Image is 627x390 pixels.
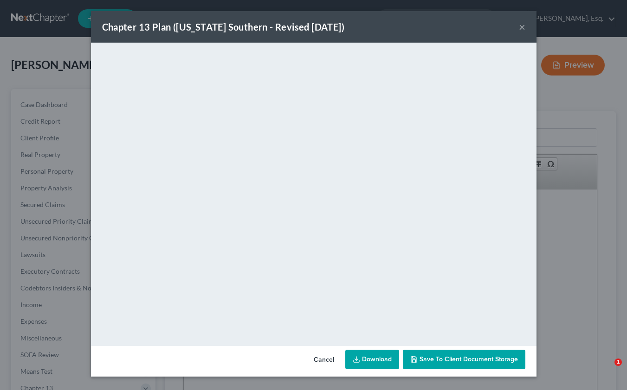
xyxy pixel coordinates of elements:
button: Cancel [306,351,342,369]
span: 1 [614,359,622,366]
div: Chapter 13 Plan ([US_STATE] Southern - Revised [DATE]) [102,20,345,33]
button: Save to Client Document Storage [403,350,525,369]
button: × [519,21,525,32]
a: Download [345,350,399,369]
iframe: Intercom live chat [595,359,618,381]
span: Save to Client Document Storage [420,355,518,363]
iframe: <object ng-attr-data='[URL][DOMAIN_NAME]' type='application/pdf' width='100%' height='650px'></ob... [91,43,537,344]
